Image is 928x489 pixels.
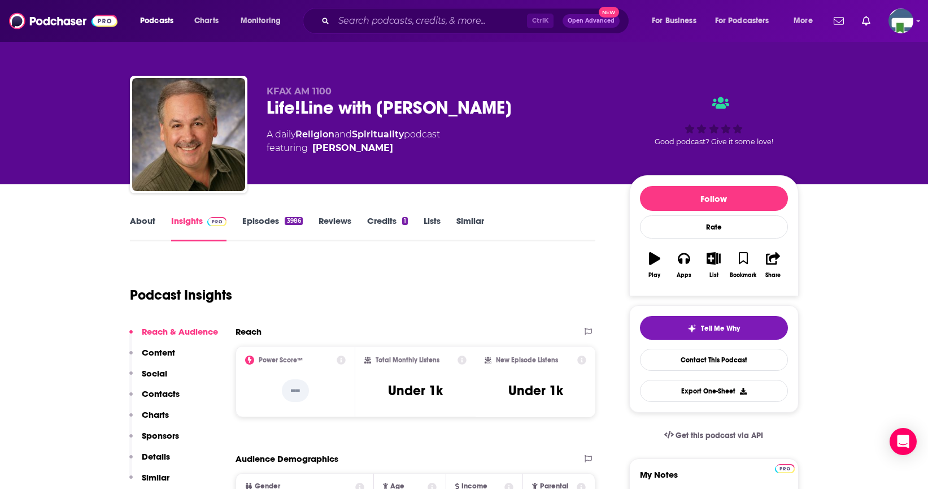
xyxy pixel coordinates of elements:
span: Logged in as KCMedia [888,8,913,33]
a: Episodes3986 [242,215,302,241]
p: Reach & Audience [142,326,218,337]
span: Get this podcast via API [676,431,763,440]
button: Contacts [129,388,180,409]
label: My Notes [640,469,788,489]
a: InsightsPodchaser Pro [171,215,227,241]
a: Craig Roberts [312,141,393,155]
a: About [130,215,155,241]
div: 3986 [285,217,302,225]
div: Search podcasts, credits, & more... [313,8,640,34]
div: List [709,272,718,279]
div: A daily podcast [267,128,440,155]
span: featuring [267,141,440,155]
div: Good podcast? Give it some love! [629,86,799,156]
a: Get this podcast via API [655,422,773,449]
button: open menu [786,12,827,30]
a: Credits1 [367,215,408,241]
img: Life!Line with Craig Roberts [132,78,245,191]
img: Podchaser - Follow, Share and Rate Podcasts [9,10,117,32]
button: open menu [233,12,295,30]
h2: Reach [236,326,262,337]
a: Show notifications dropdown [829,11,848,31]
button: open menu [644,12,711,30]
img: User Profile [888,8,913,33]
button: Export One-Sheet [640,380,788,402]
span: Tell Me Why [701,324,740,333]
button: Sponsors [129,430,179,451]
p: Content [142,347,175,358]
div: Rate [640,215,788,239]
h2: New Episode Listens [496,356,558,364]
a: Pro website [775,462,795,473]
button: open menu [132,12,188,30]
button: open menu [708,12,786,30]
button: tell me why sparkleTell Me Why [640,316,788,340]
div: Share [765,272,781,279]
span: Monitoring [241,13,281,29]
button: Share [758,245,787,285]
a: Spirituality [352,129,404,140]
h3: Under 1k [388,382,443,399]
button: List [699,245,728,285]
span: KFAX AM 1100 [267,86,332,97]
div: Bookmark [730,272,756,279]
span: For Podcasters [715,13,769,29]
p: Social [142,368,167,379]
button: Social [129,368,167,389]
a: Show notifications dropdown [857,11,875,31]
h2: Power Score™ [259,356,303,364]
p: Sponsors [142,430,179,441]
span: and [334,129,352,140]
p: Similar [142,472,169,483]
span: For Business [652,13,696,29]
span: Ctrl K [527,14,554,28]
button: Reach & Audience [129,326,218,347]
span: Good podcast? Give it some love! [655,137,773,146]
a: Contact This Podcast [640,349,788,371]
button: Open AdvancedNew [563,14,620,28]
div: Open Intercom Messenger [890,428,917,455]
h3: Under 1k [508,382,563,399]
button: Details [129,451,170,472]
a: Religion [295,129,334,140]
a: Reviews [319,215,351,241]
button: Charts [129,409,169,430]
div: Play [648,272,660,279]
a: Lists [424,215,441,241]
span: New [599,7,619,18]
button: Bookmark [729,245,758,285]
h2: Audience Demographics [236,453,338,464]
p: -- [282,379,309,402]
button: Follow [640,186,788,211]
img: Podchaser Pro [775,464,795,473]
h1: Podcast Insights [130,287,232,304]
span: Charts [194,13,219,29]
h2: Total Monthly Listens [376,356,439,364]
a: Charts [187,12,225,30]
button: Content [129,347,175,368]
img: tell me why sparkle [687,324,696,333]
img: Podchaser Pro [207,217,227,226]
p: Charts [142,409,169,420]
p: Contacts [142,388,180,399]
div: 1 [402,217,408,225]
button: Play [640,245,669,285]
a: Similar [456,215,484,241]
div: Apps [677,272,691,279]
input: Search podcasts, credits, & more... [334,12,527,30]
button: Show profile menu [888,8,913,33]
span: More [794,13,813,29]
span: Podcasts [140,13,173,29]
button: Apps [669,245,699,285]
p: Details [142,451,170,462]
span: Open Advanced [568,18,615,24]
